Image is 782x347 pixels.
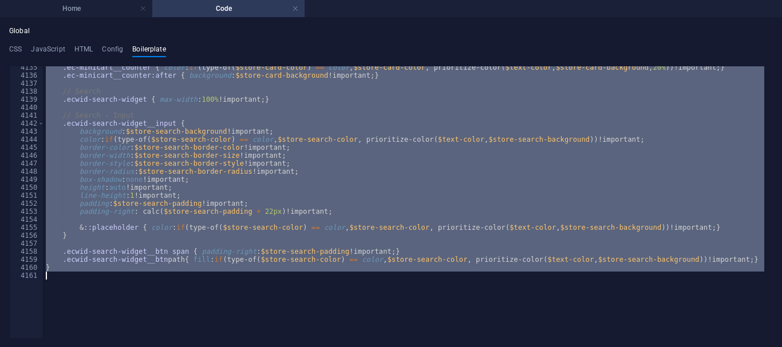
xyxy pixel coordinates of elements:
[10,224,44,232] div: 4155
[10,256,44,264] div: 4159
[10,264,44,272] div: 4160
[10,111,44,119] div: 4141
[10,79,44,87] div: 4137
[10,240,44,248] div: 4157
[132,45,166,58] h4: Boilerplate
[10,272,44,280] div: 4161
[10,248,44,256] div: 4158
[9,27,30,36] h4: Global
[10,167,44,176] div: 4148
[10,143,44,151] div: 4145
[10,103,44,111] div: 4140
[10,200,44,208] div: 4152
[10,135,44,143] div: 4144
[10,63,44,71] div: 4135
[10,232,44,240] div: 4156
[10,71,44,79] div: 4136
[10,119,44,127] div: 4142
[10,176,44,184] div: 4149
[10,127,44,135] div: 4143
[152,2,305,15] h4: Code
[10,208,44,216] div: 4153
[10,95,44,103] div: 4139
[74,45,93,58] h4: HTML
[10,216,44,224] div: 4154
[31,45,65,58] h4: JavaScript
[10,159,44,167] div: 4147
[10,87,44,95] div: 4138
[10,151,44,159] div: 4146
[9,45,22,58] h4: CSS
[10,192,44,200] div: 4151
[10,184,44,192] div: 4150
[102,45,123,58] h4: Config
